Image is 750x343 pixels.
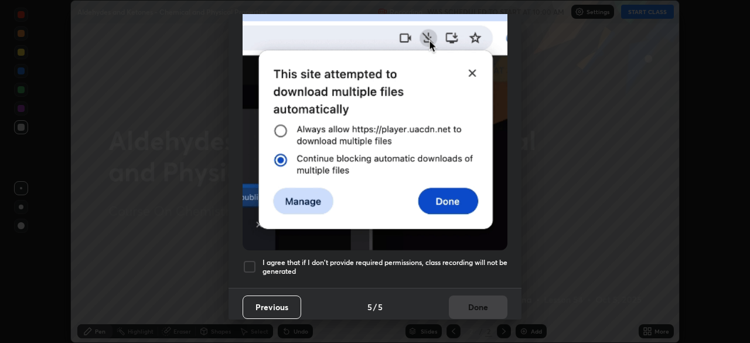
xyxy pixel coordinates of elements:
h5: I agree that if I don't provide required permissions, class recording will not be generated [262,258,507,276]
h4: 5 [367,301,372,313]
h4: / [373,301,377,313]
button: Previous [243,296,301,319]
h4: 5 [378,301,383,313]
